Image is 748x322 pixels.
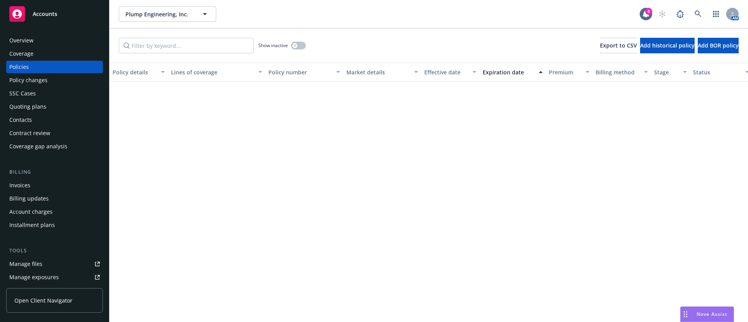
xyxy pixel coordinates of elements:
[119,6,216,22] button: Plump Engineering, Inc.
[6,48,103,60] a: Coverage
[6,87,103,100] a: SSC Cases
[654,68,678,76] div: Stage
[672,6,688,22] a: Report a Bug
[9,127,50,139] div: Contract review
[645,8,652,15] div: 8
[6,127,103,139] a: Contract review
[6,140,103,153] a: Coverage gap analysis
[654,6,670,22] a: Start snowing
[9,206,53,218] div: Account charges
[6,179,103,192] a: Invoices
[33,11,57,17] span: Accounts
[708,6,724,22] a: Switch app
[600,38,637,53] button: Export to CSV
[6,206,103,218] a: Account charges
[346,68,409,76] div: Market details
[125,10,193,18] span: Plump Engineering, Inc.
[480,63,546,81] button: Expiration date
[171,68,254,76] div: Lines of coverage
[9,114,32,126] div: Contacts
[680,306,734,322] button: Nova Assist
[421,63,480,81] button: Effective date
[681,307,690,322] div: Drag to move
[6,74,103,86] a: Policy changes
[9,74,48,86] div: Policy changes
[9,48,34,60] div: Coverage
[690,6,706,22] a: Search
[9,179,30,192] div: Invoices
[9,87,36,100] div: SSC Cases
[651,63,690,81] button: Stage
[6,100,103,113] a: Quoting plans
[9,34,34,47] div: Overview
[113,68,156,76] div: Policy details
[9,100,46,113] div: Quoting plans
[546,63,593,81] button: Premium
[6,34,103,47] a: Overview
[640,38,695,53] button: Add historical policy
[6,258,103,270] a: Manage files
[698,38,739,53] button: Add BOR policy
[268,68,332,76] div: Policy number
[6,3,103,25] a: Accounts
[640,42,695,49] span: Add historical policy
[9,140,67,153] div: Coverage gap analysis
[698,42,739,49] span: Add BOR policy
[6,168,103,176] div: Billing
[596,68,639,76] div: Billing method
[9,219,55,231] div: Installment plans
[9,192,49,205] div: Billing updates
[9,258,42,270] div: Manage files
[168,63,265,81] button: Lines of coverage
[697,311,727,317] span: Nova Assist
[6,219,103,231] a: Installment plans
[343,63,421,81] button: Market details
[593,63,651,81] button: Billing method
[6,114,103,126] a: Contacts
[119,38,254,53] input: Filter by keyword...
[600,42,637,49] span: Export to CSV
[9,61,29,73] div: Policies
[265,63,343,81] button: Policy number
[549,68,581,76] div: Premium
[6,61,103,73] a: Policies
[9,271,59,283] div: Manage exposures
[6,192,103,205] a: Billing updates
[6,271,103,283] a: Manage exposures
[14,296,72,304] span: Open Client Navigator
[424,68,468,76] div: Effective date
[258,42,288,49] span: Show inactive
[693,68,741,76] div: Status
[109,63,168,81] button: Policy details
[6,247,103,255] div: Tools
[483,68,534,76] div: Expiration date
